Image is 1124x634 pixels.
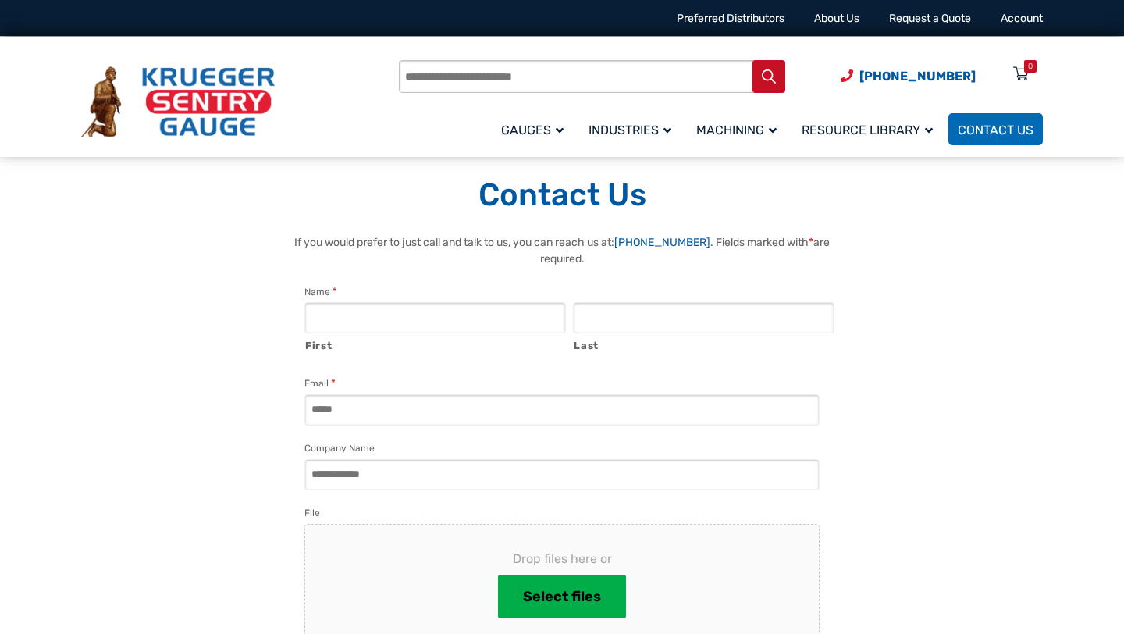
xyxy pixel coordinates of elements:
[304,505,320,521] label: File
[330,550,794,568] span: Drop files here or
[814,12,859,25] a: About Us
[492,111,579,148] a: Gauges
[889,12,971,25] a: Request a Quote
[687,111,792,148] a: Machining
[1001,12,1043,25] a: Account
[589,123,671,137] span: Industries
[802,123,933,137] span: Resource Library
[304,284,337,300] legend: Name
[1028,60,1033,73] div: 0
[841,66,976,86] a: Phone Number (920) 434-8860
[304,440,375,456] label: Company Name
[304,376,336,391] label: Email
[677,12,784,25] a: Preferred Distributors
[859,69,976,84] span: [PHONE_NUMBER]
[958,123,1033,137] span: Contact Us
[501,123,564,137] span: Gauges
[792,111,948,148] a: Resource Library
[948,113,1043,145] a: Contact Us
[579,111,687,148] a: Industries
[614,236,710,249] a: [PHONE_NUMBER]
[289,234,835,267] p: If you would prefer to just call and talk to us, you can reach us at: . Fields marked with are re...
[305,334,566,354] label: First
[696,123,777,137] span: Machining
[81,66,275,138] img: Krueger Sentry Gauge
[498,575,626,618] button: select files, file
[81,176,1043,215] h1: Contact Us
[574,334,834,354] label: Last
